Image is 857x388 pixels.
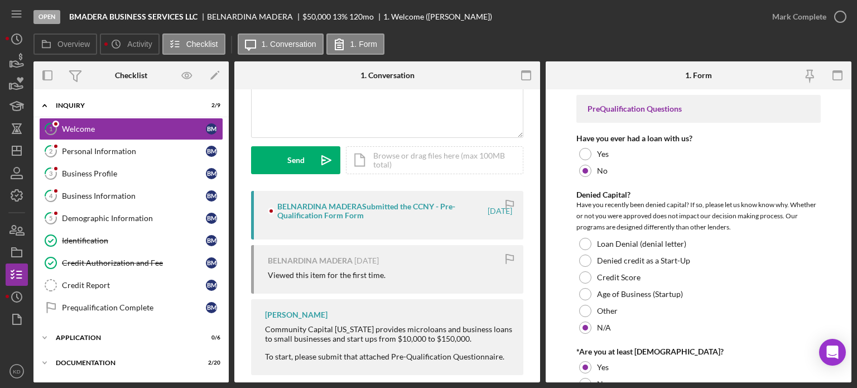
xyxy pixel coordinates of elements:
[200,360,220,366] div: 2 / 20
[206,257,217,269] div: B M
[62,303,206,312] div: Prequalification Complete
[49,192,53,199] tspan: 4
[206,280,217,291] div: B M
[200,102,220,109] div: 2 / 9
[772,6,826,28] div: Mark Complete
[333,12,348,21] div: 13 %
[576,347,821,356] div: *Are you at least [DEMOGRAPHIC_DATA]?
[39,185,223,207] a: 4Business InformationBM
[360,71,415,80] div: 1. Conversation
[13,368,20,375] text: KD
[49,170,52,177] tspan: 3
[268,256,353,265] div: BELNARDINA MADERA
[33,33,97,55] button: Overview
[56,334,192,341] div: Application
[302,12,331,21] span: $50,000
[62,258,206,267] div: Credit Authorization and Fee
[62,147,206,156] div: Personal Information
[206,213,217,224] div: B M
[207,12,302,21] div: BELNARDINA MADERA
[100,33,159,55] button: Activity
[597,239,686,248] label: Loan Denial (denial letter)
[349,12,374,21] div: 120 mo
[56,102,192,109] div: Inquiry
[39,162,223,185] a: 3Business ProfileBM
[597,150,609,159] label: Yes
[115,71,147,80] div: Checklist
[265,310,328,319] div: [PERSON_NAME]
[262,40,316,49] label: 1. Conversation
[57,40,90,49] label: Overview
[39,229,223,252] a: IdentificationBM
[761,6,851,28] button: Mark Complete
[200,334,220,341] div: 0 / 6
[576,134,821,143] div: Have you ever had a loan with us?
[597,290,683,299] label: Age of Business (Startup)
[33,10,60,24] div: Open
[39,118,223,140] a: 1WelcomeBM
[277,202,486,220] div: BELNARDINA MADERA Submitted the CCNY - Pre-Qualification Form Form
[206,235,217,246] div: B M
[350,40,377,49] label: 1. Form
[597,306,618,315] label: Other
[39,252,223,274] a: Credit Authorization and FeeBM
[62,191,206,200] div: Business Information
[597,166,608,175] label: No
[49,125,52,132] tspan: 1
[62,236,206,245] div: Identification
[206,123,217,135] div: B M
[127,40,152,49] label: Activity
[69,12,198,21] b: BMADERA BUSINESS SERVICES LLC
[287,146,305,174] div: Send
[354,256,379,265] time: 2025-09-17 16:09
[326,33,384,55] button: 1. Form
[383,12,492,21] div: 1. Welcome ([PERSON_NAME])
[162,33,225,55] button: Checklist
[206,302,217,313] div: B M
[6,360,28,382] button: KD
[265,325,512,361] div: Community Capital [US_STATE] provides microloans and business loans to small businesses and start...
[588,104,810,113] div: PreQualification Questions
[206,146,217,157] div: B M
[268,271,386,280] div: Viewed this item for the first time.
[49,214,52,222] tspan: 5
[39,296,223,319] a: Prequalification CompleteBM
[56,360,192,366] div: Documentation
[49,147,52,155] tspan: 2
[597,363,609,372] label: Yes
[62,169,206,178] div: Business Profile
[206,168,217,179] div: B M
[62,281,206,290] div: Credit Report
[488,207,512,215] time: 2025-09-17 16:11
[238,33,324,55] button: 1. Conversation
[597,273,641,282] label: Credit Score
[62,124,206,133] div: Welcome
[597,323,611,332] label: N/A
[186,40,218,49] label: Checklist
[39,274,223,296] a: Credit ReportBM
[576,190,821,199] div: Denied Capital?
[39,207,223,229] a: 5Demographic InformationBM
[206,190,217,202] div: B M
[576,199,821,233] div: Have you recently been denied capital? If so, please let us know know why. Whether or not you wer...
[597,256,690,265] label: Denied credit as a Start-Up
[685,71,712,80] div: 1. Form
[819,339,846,366] div: Open Intercom Messenger
[39,140,223,162] a: 2Personal InformationBM
[62,214,206,223] div: Demographic Information
[251,146,340,174] button: Send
